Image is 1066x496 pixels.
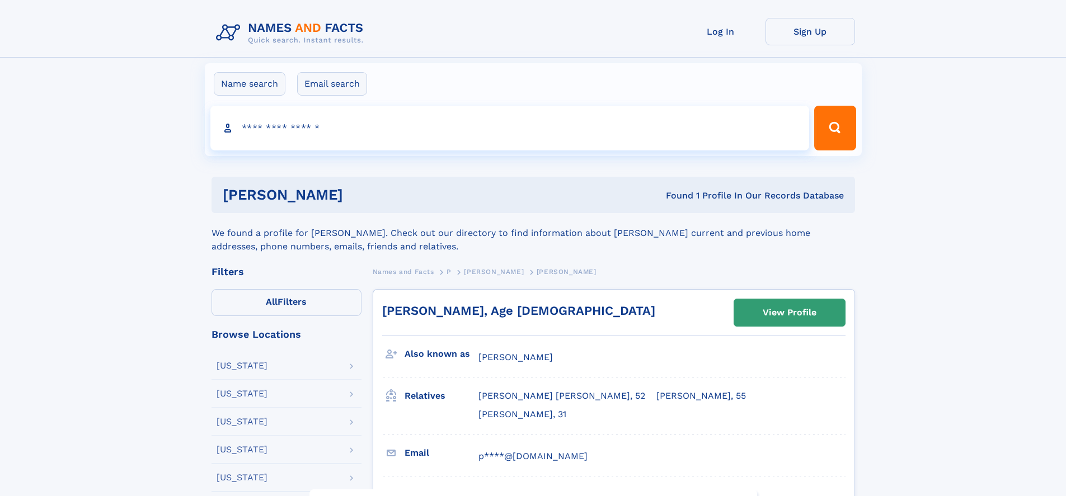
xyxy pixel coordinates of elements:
[464,268,524,276] span: [PERSON_NAME]
[266,296,278,307] span: All
[814,106,856,150] button: Search Button
[223,188,505,202] h1: [PERSON_NAME]
[478,352,553,362] span: [PERSON_NAME]
[504,190,844,202] div: Found 1 Profile In Our Records Database
[212,289,361,316] label: Filters
[214,72,285,96] label: Name search
[405,386,478,405] h3: Relatives
[447,264,452,278] a: P
[212,267,361,277] div: Filters
[405,443,478,462] h3: Email
[212,213,855,253] div: We found a profile for [PERSON_NAME]. Check out our directory to find information about [PERSON_N...
[373,264,434,278] a: Names and Facts
[464,264,524,278] a: [PERSON_NAME]
[405,344,478,363] h3: Also known as
[763,300,816,325] div: View Profile
[537,268,597,276] span: [PERSON_NAME]
[217,361,267,370] div: [US_STATE]
[217,445,267,454] div: [US_STATE]
[478,408,566,421] a: [PERSON_NAME], 31
[217,389,267,398] div: [US_STATE]
[447,268,452,276] span: P
[212,329,361,339] div: Browse Locations
[766,18,855,45] a: Sign Up
[676,18,766,45] a: Log In
[734,299,845,326] a: View Profile
[297,72,367,96] label: Email search
[478,390,645,402] a: [PERSON_NAME] [PERSON_NAME], 52
[212,18,373,48] img: Logo Names and Facts
[217,473,267,482] div: [US_STATE]
[210,106,810,150] input: search input
[656,390,746,402] a: [PERSON_NAME], 55
[382,304,655,318] a: [PERSON_NAME], Age [DEMOGRAPHIC_DATA]
[217,417,267,426] div: [US_STATE]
